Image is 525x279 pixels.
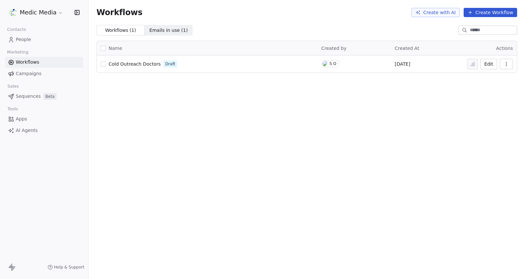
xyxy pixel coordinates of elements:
span: Workflows [96,8,142,17]
span: Marketing [4,47,31,57]
a: SequencesBeta [5,91,83,102]
button: Create Workflow [464,8,517,17]
span: Medic Media [20,8,56,17]
span: Sales [5,81,22,91]
span: Name [109,45,122,52]
span: Apps [16,116,27,122]
a: Workflows [5,57,83,68]
span: Help & Support [54,265,84,270]
span: Tools [5,104,21,114]
button: Edit [480,59,497,69]
span: Sequences [16,93,41,100]
img: S [323,61,327,66]
span: Contacts [4,25,29,34]
button: Medic Media [8,7,65,18]
span: Beta [43,93,56,100]
span: Emails in use ( 1 ) [149,27,188,34]
a: Help & Support [48,265,84,270]
span: Draft [165,61,175,67]
div: S O [329,61,336,66]
a: Apps [5,114,83,124]
a: People [5,34,83,45]
a: AI Agents [5,125,83,136]
button: Create with AI [411,8,460,17]
span: AI Agents [16,127,38,134]
span: Created At [395,46,419,51]
span: People [16,36,31,43]
span: [DATE] [395,61,410,67]
span: Workflows [16,59,39,66]
img: Logoicon.png [9,9,17,16]
a: Cold Outreach Doctors [109,61,161,67]
span: Actions [496,46,513,51]
span: Created by [321,46,346,51]
a: Campaigns [5,68,83,79]
span: Campaigns [16,70,41,77]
